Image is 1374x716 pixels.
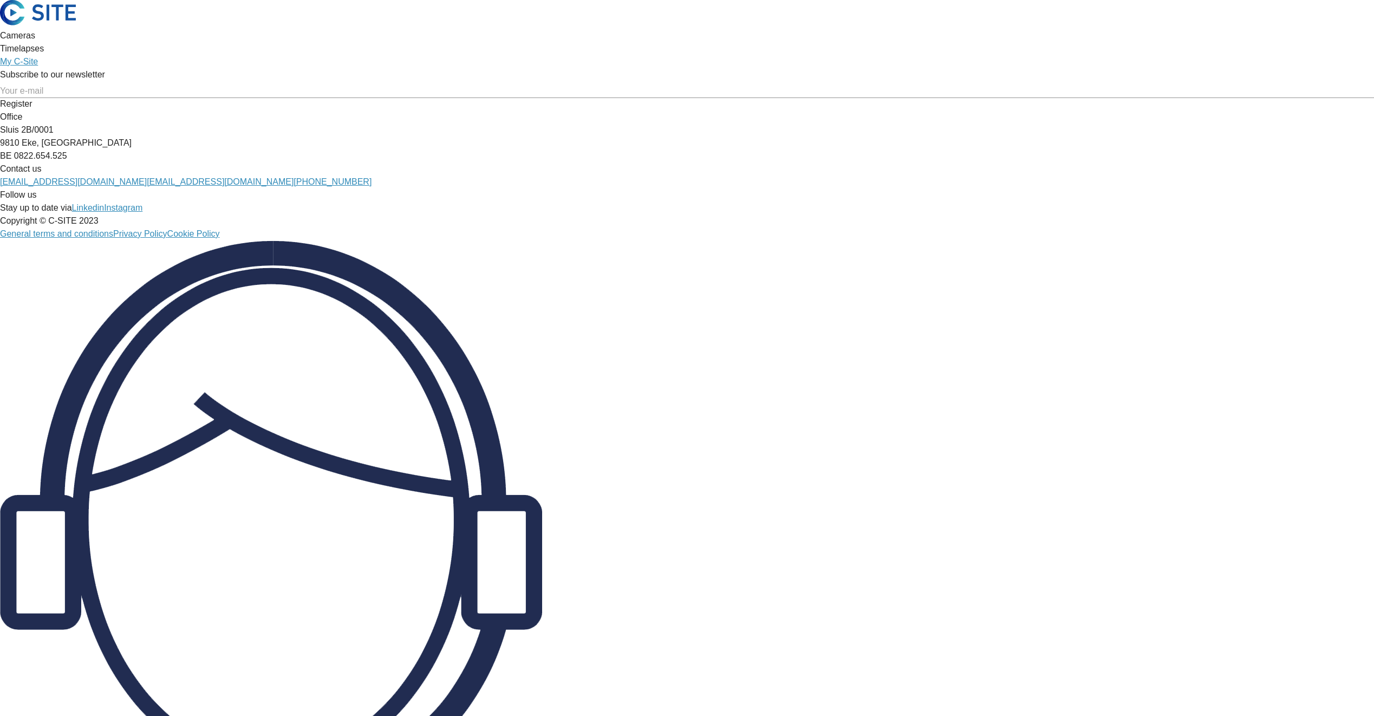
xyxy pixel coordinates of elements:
[294,177,372,186] a: [PHONE_NUMBER]
[167,229,220,238] a: Cookie Policy
[104,203,142,212] a: Instagram
[72,203,105,212] a: Linkedin
[147,177,294,186] a: [EMAIL_ADDRESS][DOMAIN_NAME]
[113,229,167,238] a: Privacy Policy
